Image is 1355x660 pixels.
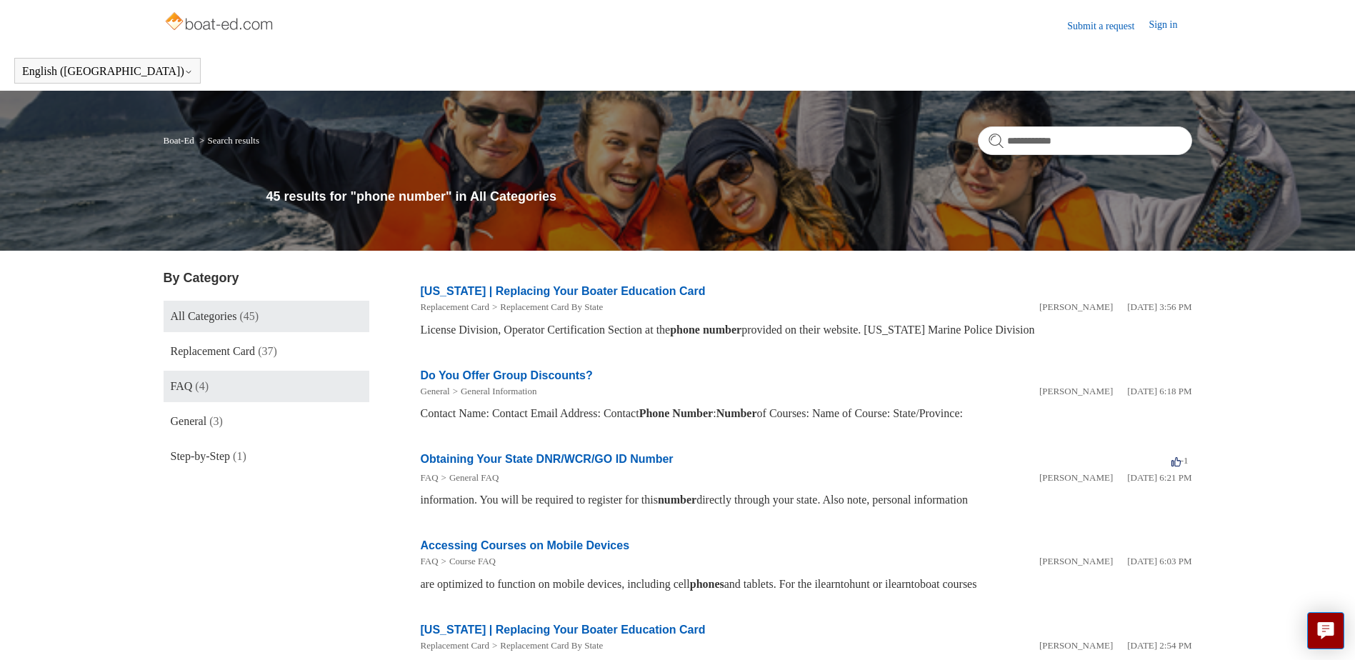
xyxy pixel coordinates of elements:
li: FAQ [421,471,439,485]
div: are optimized to function on mobile devices, including cell and tablets. For the ilearntohunt or ... [421,576,1192,593]
input: Search [978,126,1192,155]
a: General FAQ [449,472,499,483]
time: 05/22/2024, 14:54 [1127,640,1191,651]
span: (3) [209,415,223,427]
a: Step-by-Step (1) [164,441,369,472]
li: General Information [450,384,537,399]
a: FAQ (4) [164,371,369,402]
li: Replacement Card [421,300,489,314]
div: Contact Name: Contact Email Address: Contact : of Courses: Name of Course: State/Province: [421,405,1192,422]
time: 01/05/2024, 18:21 [1127,472,1191,483]
li: Replacement Card [421,639,489,653]
a: FAQ [421,472,439,483]
li: [PERSON_NAME] [1039,384,1113,399]
li: [PERSON_NAME] [1039,300,1113,314]
em: Number [716,407,757,419]
a: Replacement Card By State [500,301,603,312]
span: (4) [195,380,209,392]
li: General [421,384,450,399]
a: All Categories (45) [164,301,369,332]
button: English ([GEOGRAPHIC_DATA]) [22,65,193,78]
li: Replacement Card By State [489,639,603,653]
div: information. You will be required to register for this directly through your state. Also note, pe... [421,491,1192,509]
img: Boat-Ed Help Center home page [164,9,277,37]
time: 05/21/2024, 15:56 [1127,301,1191,312]
em: phones [690,578,724,590]
span: (45) [239,310,259,322]
a: Boat-Ed [164,135,194,146]
span: (1) [233,450,246,462]
span: All Categories [171,310,237,322]
li: Boat-Ed [164,135,197,146]
a: Do You Offer Group Discounts? [421,369,593,381]
a: Obtaining Your State DNR/WCR/GO ID Number [421,453,674,465]
div: License Division, Operator Certification Section at the provided on their website. [US_STATE] Mar... [421,321,1192,339]
time: 01/05/2024, 18:03 [1127,556,1191,566]
button: Live chat [1307,612,1344,649]
span: Step-by-Step [171,450,231,462]
em: number [658,494,696,506]
a: Submit a request [1067,19,1149,34]
a: General [421,386,450,396]
li: Course FAQ [439,554,496,569]
h3: By Category [164,269,369,288]
a: [US_STATE] | Replacing Your Boater Education Card [421,624,706,636]
span: FAQ [171,380,193,392]
a: General (3) [164,406,369,437]
li: General FAQ [439,471,499,485]
h1: 45 results for "phone number" in All Categories [266,187,1192,206]
a: Replacement Card (37) [164,336,369,367]
li: [PERSON_NAME] [1039,554,1113,569]
em: Phone Number [639,407,714,419]
a: General Information [461,386,536,396]
a: FAQ [421,556,439,566]
a: Course FAQ [449,556,496,566]
li: [PERSON_NAME] [1039,471,1113,485]
a: Replacement Card By State [500,640,603,651]
a: [US_STATE] | Replacing Your Boater Education Card [421,285,706,297]
span: (37) [258,345,277,357]
li: [PERSON_NAME] [1039,639,1113,653]
li: Search results [196,135,259,146]
a: Replacement Card [421,301,489,312]
time: 01/05/2024, 18:18 [1127,386,1191,396]
a: Sign in [1149,17,1191,34]
span: Replacement Card [171,345,256,357]
span: General [171,415,207,427]
a: Accessing Courses on Mobile Devices [421,539,630,551]
li: Replacement Card By State [489,300,603,314]
li: FAQ [421,554,439,569]
em: phone number [670,324,741,336]
a: Replacement Card [421,640,489,651]
span: -1 [1171,455,1189,466]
